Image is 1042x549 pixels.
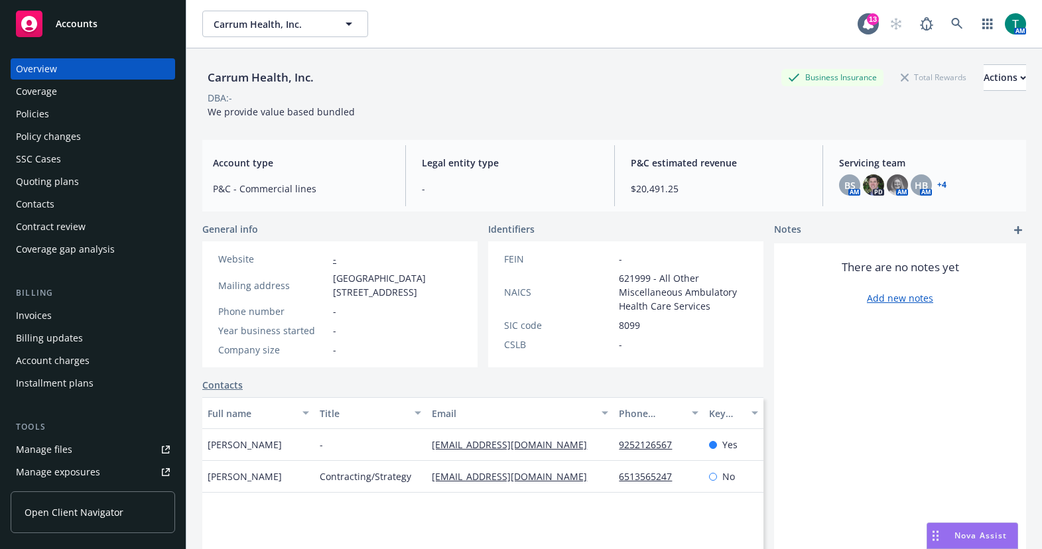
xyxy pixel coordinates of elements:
span: Yes [722,438,738,452]
div: Manage files [16,439,72,460]
div: Billing [11,286,175,300]
div: Website [218,252,328,266]
span: Notes [774,222,801,238]
a: [EMAIL_ADDRESS][DOMAIN_NAME] [432,438,598,451]
div: Overview [16,58,57,80]
a: Coverage gap analysis [11,239,175,260]
a: Policies [11,103,175,125]
span: Nova Assist [954,530,1007,541]
img: photo [887,174,908,196]
span: Legal entity type [422,156,598,170]
a: SSC Cases [11,149,175,170]
button: Actions [984,64,1026,91]
span: - [333,324,336,337]
a: Invoices [11,305,175,326]
div: Drag to move [927,523,944,548]
button: Email [426,397,614,429]
div: Account charges [16,350,90,371]
a: Accounts [11,5,175,42]
span: - [333,304,336,318]
div: Email [432,406,594,420]
a: Quoting plans [11,171,175,192]
a: Manage exposures [11,461,175,483]
span: Accounts [56,19,98,29]
span: - [422,182,598,196]
span: Identifiers [488,222,535,236]
span: [PERSON_NAME] [208,438,282,452]
div: Installment plans [16,373,94,394]
a: Contacts [202,378,243,392]
span: $20,491.25 [631,182,807,196]
a: Account charges [11,350,175,371]
a: Contract review [11,216,175,237]
a: Billing updates [11,328,175,349]
div: Total Rewards [894,69,973,86]
div: DBA: - [208,91,232,105]
div: Contract review [16,216,86,237]
div: FEIN [504,252,614,266]
span: P&C estimated revenue [631,156,807,170]
img: photo [1005,13,1026,34]
div: SIC code [504,318,614,332]
div: Quoting plans [16,171,79,192]
a: Start snowing [883,11,909,37]
div: Tools [11,420,175,434]
span: P&C - Commercial lines [213,182,389,196]
a: Search [944,11,970,37]
a: 6513565247 [619,470,683,483]
span: BS [844,178,856,192]
a: Switch app [974,11,1001,37]
div: CSLB [504,337,614,351]
div: Manage exposures [16,461,100,483]
button: Phone number [614,397,703,429]
span: Servicing team [839,156,1015,170]
button: Full name [202,397,314,429]
div: Company size [218,343,328,357]
div: Carrum Health, Inc. [202,69,319,86]
span: - [320,438,323,452]
div: Full name [208,406,294,420]
span: Open Client Navigator [25,505,123,519]
div: Coverage gap analysis [16,239,115,260]
span: - [333,343,336,357]
span: Carrum Health, Inc. [214,17,328,31]
div: Billing updates [16,328,83,349]
div: Year business started [218,324,328,337]
div: Actions [984,65,1026,90]
button: Title [314,397,426,429]
span: [GEOGRAPHIC_DATA][STREET_ADDRESS] [333,271,462,299]
a: Overview [11,58,175,80]
a: +4 [937,181,946,189]
div: Key contact [709,406,744,420]
span: 8099 [619,318,640,332]
div: Mailing address [218,278,328,292]
div: Phone number [218,304,328,318]
button: Key contact [704,397,763,429]
span: Account type [213,156,389,170]
div: 13 [867,13,879,25]
span: HB [915,178,928,192]
span: General info [202,222,258,236]
div: SSC Cases [16,149,61,170]
img: photo [863,174,884,196]
div: NAICS [504,285,614,299]
a: [EMAIL_ADDRESS][DOMAIN_NAME] [432,470,598,483]
div: Business Insurance [781,69,883,86]
span: No [722,469,735,483]
div: Policy changes [16,126,81,147]
div: Contacts [16,194,54,215]
span: - [619,252,622,266]
a: Policy changes [11,126,175,147]
div: Policies [16,103,49,125]
div: Title [320,406,407,420]
a: Report a Bug [913,11,940,37]
div: Phone number [619,406,683,420]
span: - [619,337,622,351]
span: 621999 - All Other Miscellaneous Ambulatory Health Care Services [619,271,748,313]
a: Coverage [11,81,175,102]
button: Nova Assist [927,522,1018,549]
a: 9252126567 [619,438,683,451]
span: We provide value based bundled [208,105,355,118]
a: Installment plans [11,373,175,394]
